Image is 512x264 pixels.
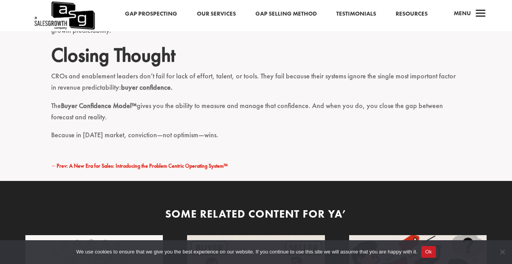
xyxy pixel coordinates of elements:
p: Because in [DATE] market, conviction—not optimism—wins. [51,129,461,141]
div: Some Related Content for Ya’ [26,206,487,221]
p: The gives you the ability to measure and manage that confidence. And when you do, you close the g... [51,100,461,130]
a: Gap Prospecting [125,9,177,19]
p: CROs and enablement leaders don’t fail for lack of effort, talent, or tools. They fail because th... [51,71,461,100]
span: Prev: A New Era for Sales: Introducing the Problem Centric Operating System™ [57,162,228,169]
strong: Buyer Confidence Model™ [61,101,137,110]
button: Ok [421,246,436,258]
span: No [498,248,506,256]
span: We use cookies to ensure that we give you the best experience on our website. If you continue to ... [76,248,417,256]
a: Gap Selling Method [255,9,317,19]
a: Testimonials [336,9,376,19]
a: Our Services [197,9,236,19]
a: Resources [396,9,428,19]
strong: buyer confidence. [121,83,173,92]
h2: Closing Thought [51,43,461,71]
span: ← [51,162,57,169]
a: ←Prev: A New Era for Sales: Introducing the Problem Centric Operating System™ [51,161,228,171]
span: a [473,6,489,22]
span: Menu [454,9,471,17]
